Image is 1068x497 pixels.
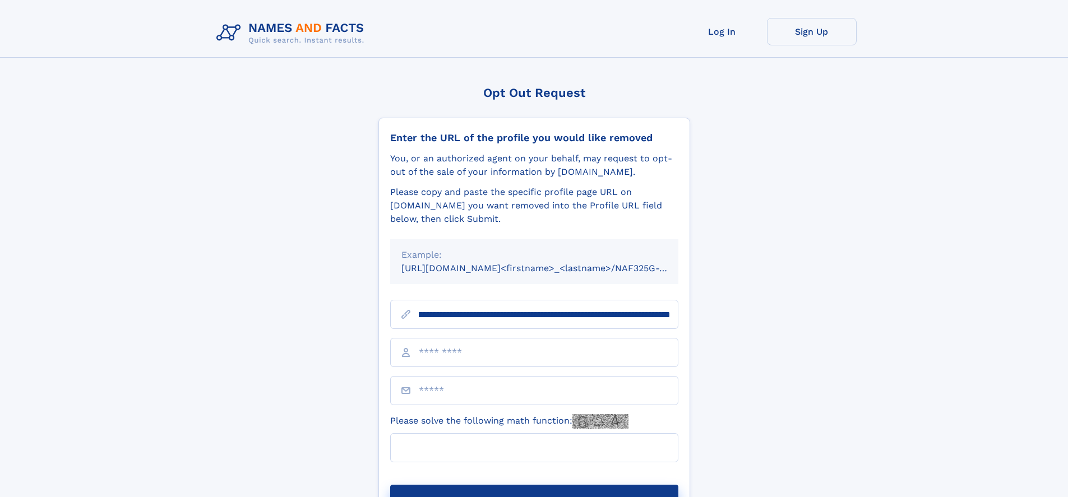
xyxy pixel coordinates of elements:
[677,18,767,45] a: Log In
[390,152,678,179] div: You, or an authorized agent on your behalf, may request to opt-out of the sale of your informatio...
[401,248,667,262] div: Example:
[378,86,690,100] div: Opt Out Request
[390,414,628,429] label: Please solve the following math function:
[390,185,678,226] div: Please copy and paste the specific profile page URL on [DOMAIN_NAME] you want removed into the Pr...
[390,132,678,144] div: Enter the URL of the profile you would like removed
[401,263,700,273] small: [URL][DOMAIN_NAME]<firstname>_<lastname>/NAF325G-xxxxxxxx
[212,18,373,48] img: Logo Names and Facts
[767,18,857,45] a: Sign Up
